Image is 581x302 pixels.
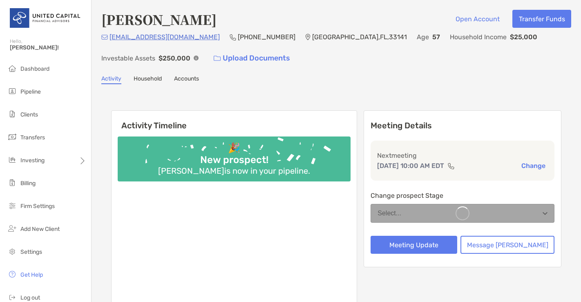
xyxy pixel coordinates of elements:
div: 🎉 [225,142,244,154]
img: United Capital Logo [10,3,81,33]
div: [PERSON_NAME] is now in your pipeline. [155,166,313,176]
span: Pipeline [20,88,41,95]
img: billing icon [7,178,17,188]
img: Phone Icon [230,34,236,40]
img: Email Icon [101,35,108,40]
span: Clients [20,111,38,118]
p: Change prospect Stage [371,190,554,201]
button: Transfer Funds [512,10,571,28]
div: New prospect! [197,154,272,166]
p: 57 [432,32,440,42]
button: Change [519,161,548,170]
img: add_new_client icon [7,224,17,233]
p: Meeting Details [371,121,554,131]
p: $250,000 [159,53,190,63]
button: Meeting Update [371,236,457,254]
p: [PHONE_NUMBER] [238,32,295,42]
img: settings icon [7,246,17,256]
p: Age [417,32,429,42]
a: Household [134,75,162,84]
img: get-help icon [7,269,17,279]
button: Message [PERSON_NAME] [460,236,554,254]
button: Open Account [449,10,506,28]
span: Get Help [20,271,43,278]
p: [GEOGRAPHIC_DATA] , FL , 33141 [312,32,407,42]
img: button icon [214,56,221,61]
span: Settings [20,248,42,255]
span: Transfers [20,134,45,141]
a: Activity [101,75,121,84]
p: [DATE] 10:00 AM EDT [377,161,444,171]
span: Log out [20,294,40,301]
p: $25,000 [510,32,537,42]
img: investing icon [7,155,17,165]
p: [EMAIL_ADDRESS][DOMAIN_NAME] [109,32,220,42]
span: [PERSON_NAME]! [10,44,86,51]
span: Dashboard [20,65,49,72]
img: clients icon [7,109,17,119]
h6: Activity Timeline [112,111,357,130]
a: Upload Documents [208,49,295,67]
p: Investable Assets [101,53,155,63]
img: transfers icon [7,132,17,142]
img: dashboard icon [7,63,17,73]
span: Investing [20,157,45,164]
a: Accounts [174,75,199,84]
img: firm-settings icon [7,201,17,210]
p: Next meeting [377,150,548,161]
img: Location Icon [305,34,311,40]
h4: [PERSON_NAME] [101,10,217,29]
span: Add New Client [20,226,60,233]
img: pipeline icon [7,86,17,96]
p: Household Income [450,32,507,42]
span: Billing [20,180,36,187]
span: Firm Settings [20,203,55,210]
img: Info Icon [194,56,199,60]
img: logout icon [7,292,17,302]
img: communication type [447,163,455,169]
